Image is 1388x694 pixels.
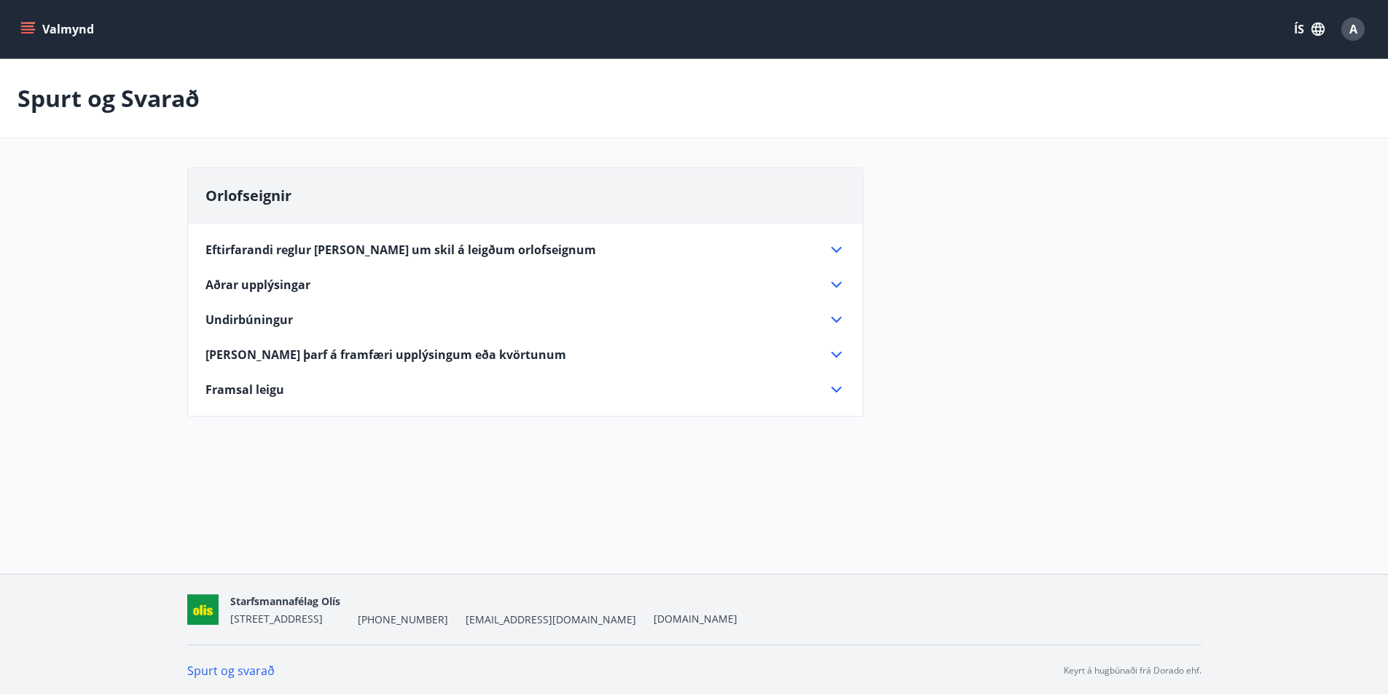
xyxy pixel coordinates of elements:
[205,241,845,259] div: Eftirfarandi reglur [PERSON_NAME] um skil á leigðum orlofseignum
[205,347,566,363] span: [PERSON_NAME] þarf á framfæri upplýsingum eða kvörtunum
[205,276,845,293] div: Aðrar upplýsingar
[230,612,323,626] span: [STREET_ADDRESS]
[1349,21,1357,37] span: A
[1064,664,1201,677] p: Keyrt á hugbúnaði frá Dorado ehf.
[205,382,284,398] span: Framsal leigu
[230,594,340,608] span: Starfsmannafélag Olís
[205,312,293,328] span: Undirbúningur
[17,16,100,42] button: menu
[205,346,845,363] div: [PERSON_NAME] þarf á framfæri upplýsingum eða kvörtunum
[358,612,448,627] span: [PHONE_NUMBER]
[17,82,200,114] p: Spurt og Svarað
[1286,16,1333,42] button: ÍS
[187,594,219,626] img: zKKfP6KOkzrV16rlOvXjekfVdEO6DedhVoT8lYfP.png
[205,186,291,205] span: Orlofseignir
[466,612,636,627] span: [EMAIL_ADDRESS][DOMAIN_NAME]
[205,311,845,328] div: Undirbúningur
[654,612,737,626] a: [DOMAIN_NAME]
[205,242,596,258] span: Eftirfarandi reglur [PERSON_NAME] um skil á leigðum orlofseignum
[205,381,845,398] div: Framsal leigu
[205,277,310,293] span: Aðrar upplýsingar
[1336,12,1371,47] button: A
[187,663,275,679] a: Spurt og svarað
